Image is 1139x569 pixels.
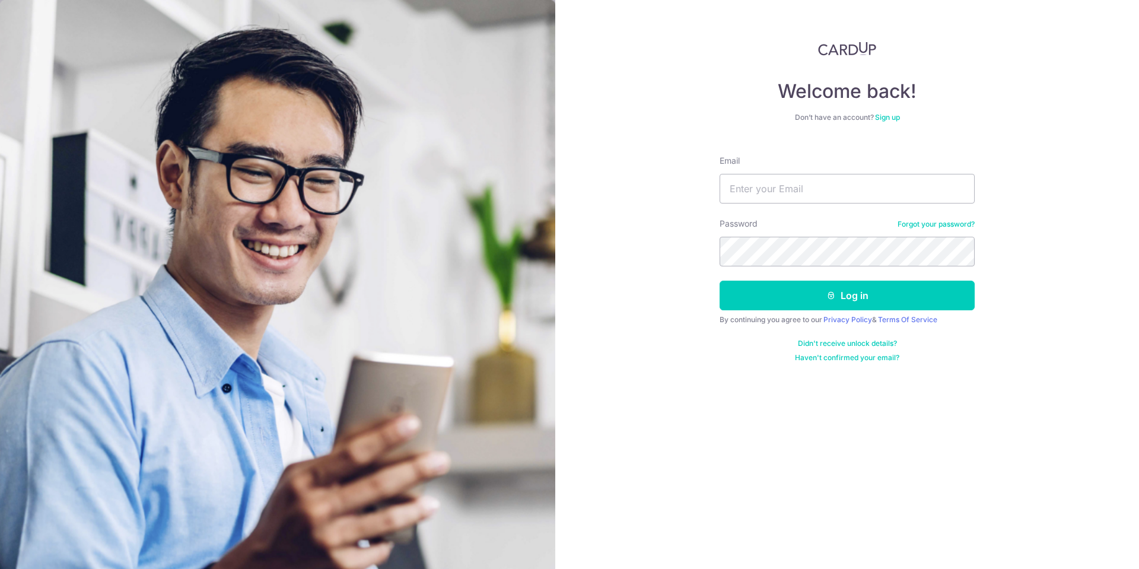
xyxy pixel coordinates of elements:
[898,220,975,229] a: Forgot your password?
[720,315,975,325] div: By continuing you agree to our &
[823,315,872,324] a: Privacy Policy
[798,339,897,348] a: Didn't receive unlock details?
[875,113,900,122] a: Sign up
[720,80,975,103] h4: Welcome back!
[720,155,740,167] label: Email
[720,174,975,204] input: Enter your Email
[795,353,899,363] a: Haven't confirmed your email?
[720,281,975,310] button: Log in
[720,113,975,122] div: Don’t have an account?
[878,315,937,324] a: Terms Of Service
[818,42,876,56] img: CardUp Logo
[720,218,758,230] label: Password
